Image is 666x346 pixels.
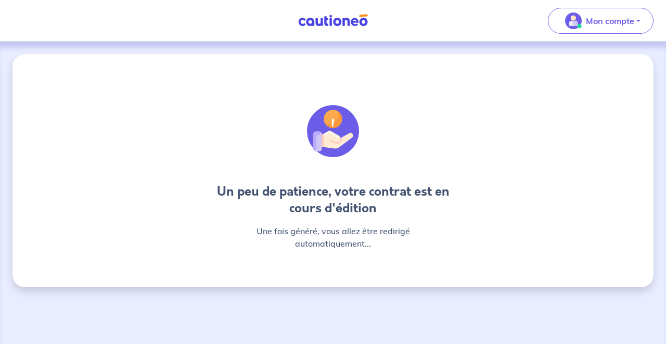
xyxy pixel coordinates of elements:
[208,183,458,216] h4: Un peu de patience, votre contrat est en cours d'édition
[586,15,634,27] p: Mon compte
[208,225,458,250] p: Une fois généré, vous allez être redirigé automatiquement...
[307,105,359,157] img: illu_time_hand.svg
[565,12,582,29] img: illu_account_valid_menu.svg
[548,8,654,34] button: illu_account_valid_menu.svgMon compte
[294,14,372,27] img: Cautioneo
